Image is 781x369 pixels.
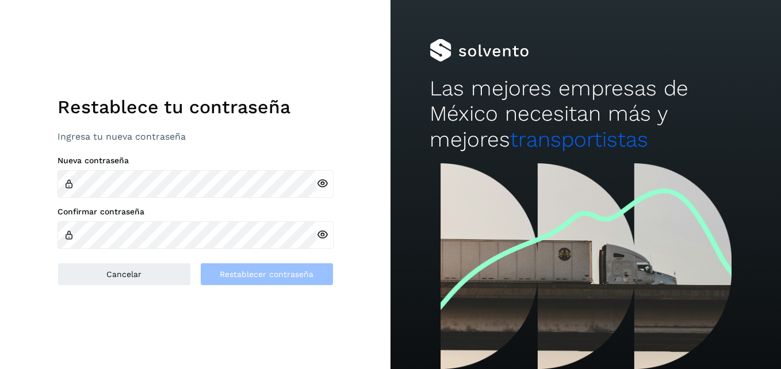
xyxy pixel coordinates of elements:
h1: Restablece tu contraseña [58,96,334,118]
span: transportistas [510,127,648,152]
span: Cancelar [106,270,141,278]
h2: Las mejores empresas de México necesitan más y mejores [430,76,742,152]
label: Confirmar contraseña [58,207,334,217]
p: Ingresa tu nueva contraseña [58,131,334,142]
span: Restablecer contraseña [220,270,313,278]
button: Restablecer contraseña [200,263,334,286]
button: Cancelar [58,263,191,286]
label: Nueva contraseña [58,156,334,166]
